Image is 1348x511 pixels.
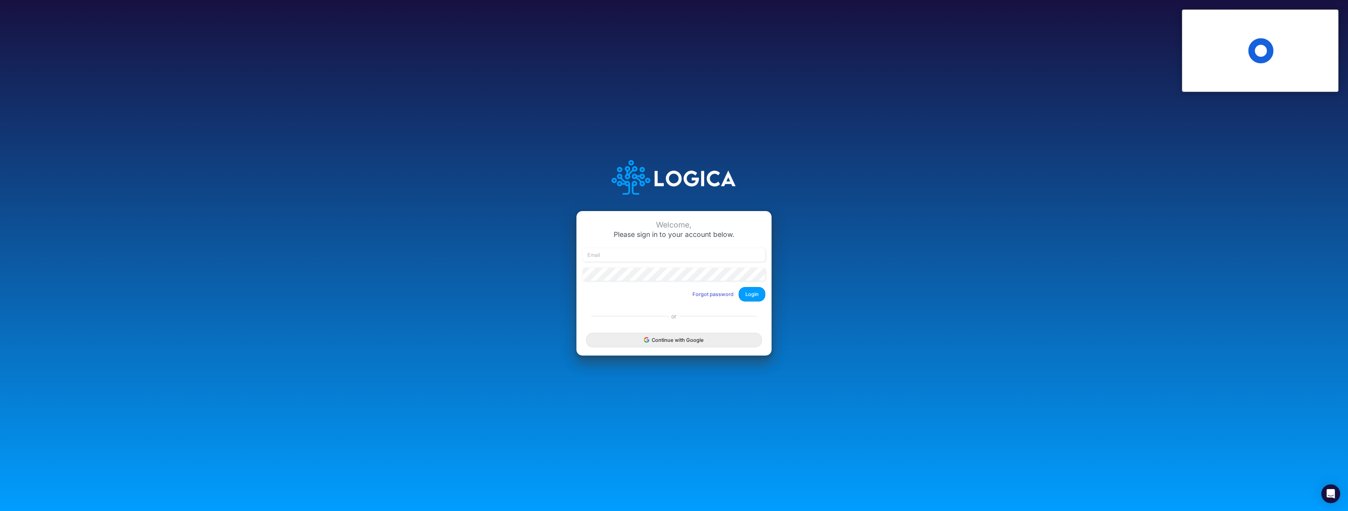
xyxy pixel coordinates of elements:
[1248,38,1274,63] span: Loading
[687,288,739,301] button: Forgot password
[1321,484,1340,503] div: Open Intercom Messenger
[583,220,765,229] div: Welcome,
[739,287,765,302] button: Login
[586,333,762,347] button: Continue with Google
[583,248,765,262] input: Email
[614,230,734,238] span: Please sign in to your account below.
